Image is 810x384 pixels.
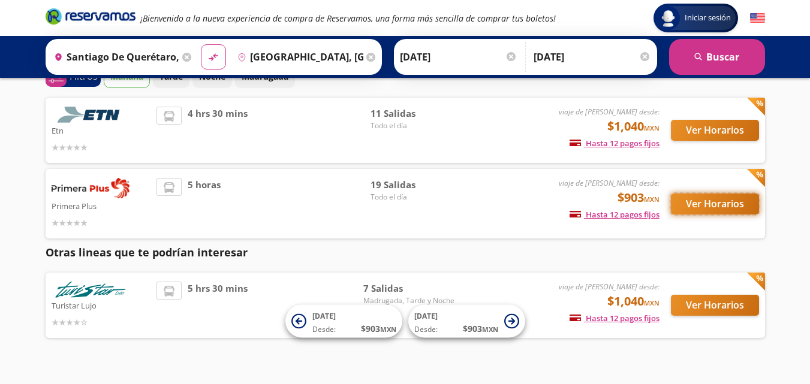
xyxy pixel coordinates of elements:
input: Buscar Origen [49,42,180,72]
small: MXN [380,325,396,334]
span: 5 horas [188,178,221,229]
small: MXN [644,123,660,132]
button: English [750,11,765,26]
button: Ver Horarios [671,295,759,316]
span: 7 Salidas [363,282,454,295]
em: viaje de [PERSON_NAME] desde: [559,178,660,188]
span: $903 [618,189,660,207]
span: Desde: [414,324,438,335]
span: Madrugada, Tarde y Noche [363,295,454,306]
input: Opcional [534,42,651,72]
span: Iniciar sesión [680,12,736,24]
span: $1,040 [607,117,660,135]
button: [DATE]Desde:$903MXN [408,305,525,338]
img: Turistar Lujo [52,282,130,298]
button: [DATE]Desde:$903MXN [285,305,402,338]
span: $1,040 [607,292,660,310]
button: Ver Horarios [671,193,759,214]
button: Ver Horarios [671,120,759,141]
span: Hasta 12 pagos fijos [570,313,660,323]
span: 5 hrs 30 mins [188,282,248,329]
span: Todo el día [371,120,454,131]
em: ¡Bienvenido a la nueva experiencia de compra de Reservamos, una forma más sencilla de comprar tus... [140,13,556,24]
small: MXN [644,298,660,307]
span: $ 903 [463,322,498,335]
em: viaje de [PERSON_NAME] desde: [559,107,660,117]
span: 11 Salidas [371,107,454,120]
p: Otras lineas que te podrían interesar [46,244,765,261]
span: [DATE] [414,311,438,321]
input: Buscar Destino [233,42,363,72]
p: Primera Plus [52,198,151,213]
span: Todo el día [371,192,454,202]
em: viaje de [PERSON_NAME] desde: [559,282,660,292]
small: MXN [482,325,498,334]
img: Etn [52,107,130,123]
span: Hasta 12 pagos fijos [570,209,660,220]
img: Primera Plus [52,178,130,198]
p: Etn [52,123,151,137]
small: MXN [644,195,660,204]
input: Elegir Fecha [400,42,517,72]
p: Turistar Lujo [52,298,151,312]
span: Desde: [312,324,336,335]
span: Hasta 12 pagos fijos [570,138,660,149]
a: Brand Logo [46,7,135,29]
span: 4 hrs 30 mins [188,107,248,154]
button: Buscar [669,39,765,75]
i: Brand Logo [46,7,135,25]
span: 19 Salidas [371,178,454,192]
span: [DATE] [312,311,336,321]
span: $ 903 [361,322,396,335]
